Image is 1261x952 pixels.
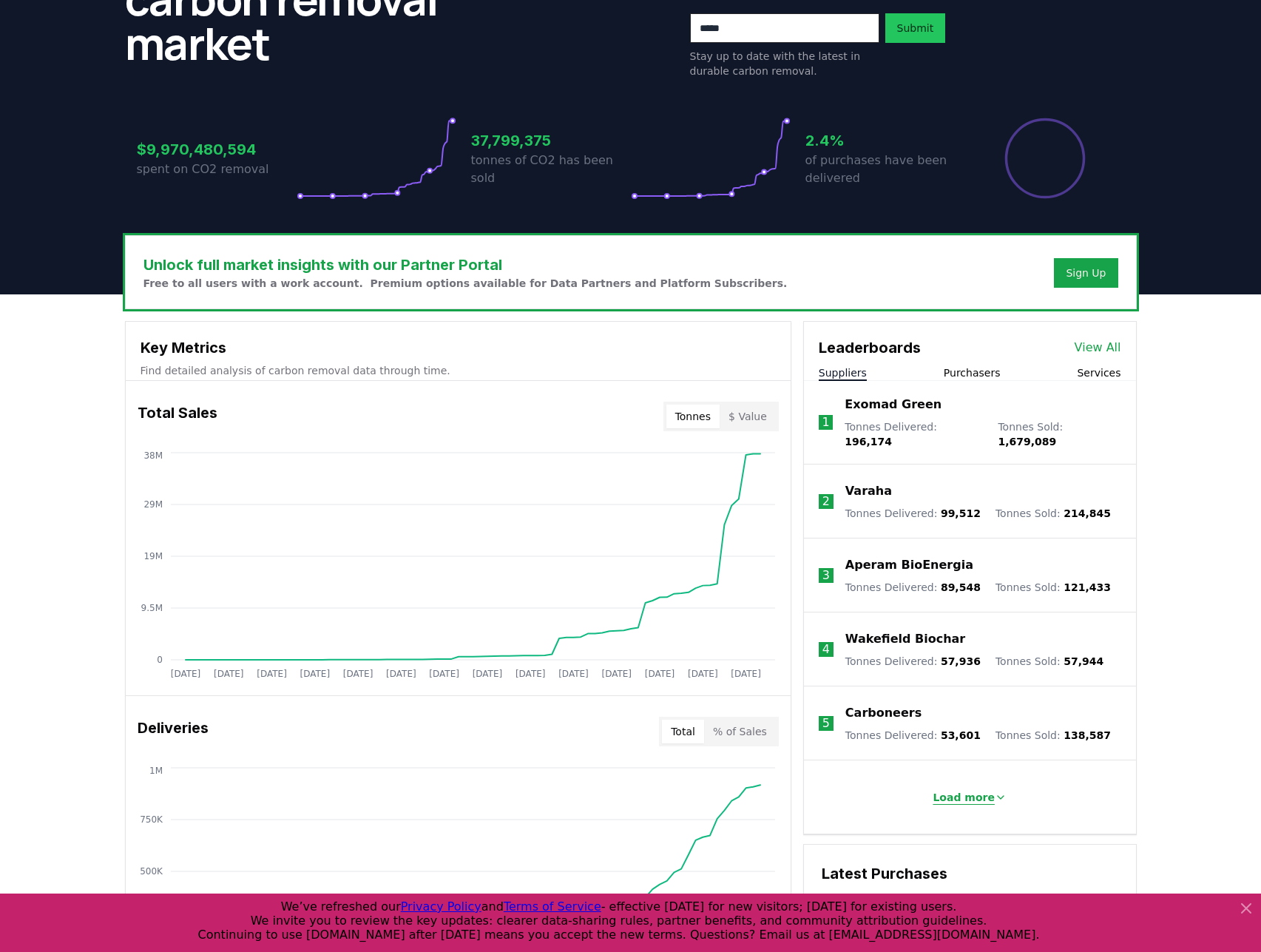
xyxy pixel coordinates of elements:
[805,152,965,187] p: of purchases have been delivered
[143,551,163,561] tspan: 19M
[1064,655,1103,667] span: 57,944
[944,365,1001,380] button: Purchasers
[1064,729,1111,741] span: 138,587
[845,654,981,669] p: Tonnes Delivered :
[845,436,892,448] span: 196,174
[845,419,983,449] p: Tonnes Delivered :
[822,493,830,510] p: 2
[845,630,965,648] a: Wakefield Biochar
[143,254,788,276] h3: Unlock full market insights with our Partner Portal
[822,715,830,732] p: 5
[170,669,200,679] tspan: [DATE]
[644,669,675,679] tspan: [DATE]
[941,581,981,593] span: 89,548
[805,129,965,152] h3: 2.4%
[601,669,632,679] tspan: [DATE]
[141,603,162,613] tspan: 9.5M
[1077,365,1120,380] button: Services
[1064,507,1111,519] span: 214,845
[342,669,373,679] tspan: [DATE]
[845,506,981,521] p: Tonnes Delivered :
[995,728,1111,743] p: Tonnes Sold :
[941,729,981,741] span: 53,601
[921,783,1018,812] button: Load more
[885,13,946,43] button: Submit
[731,669,761,679] tspan: [DATE]
[819,337,921,359] h3: Leaderboards
[429,669,459,679] tspan: [DATE]
[257,669,287,679] tspan: [DATE]
[819,365,867,380] button: Suppliers
[141,363,776,378] p: Find detailed analysis of carbon removal data through time.
[720,405,776,428] button: $ Value
[143,499,163,510] tspan: 29M
[157,655,163,665] tspan: 0
[704,720,776,743] button: % of Sales
[471,152,631,187] p: tonnes of CO2 has been sold
[149,766,163,776] tspan: 1M
[845,396,941,413] a: Exomad Green
[515,669,545,679] tspan: [DATE]
[941,507,981,519] span: 99,512
[143,450,163,461] tspan: 38M
[143,276,788,291] p: Free to all users with a work account. Premium options available for Data Partners and Platform S...
[138,717,209,746] h3: Deliveries
[138,402,217,431] h3: Total Sales
[998,436,1056,448] span: 1,679,089
[822,641,830,658] p: 4
[386,669,416,679] tspan: [DATE]
[137,138,297,161] h3: $9,970,480,594
[666,405,720,428] button: Tonnes
[995,654,1103,669] p: Tonnes Sold :
[213,669,243,679] tspan: [DATE]
[845,482,892,500] a: Varaha
[140,814,163,825] tspan: 750K
[933,790,995,805] p: Load more
[941,655,981,667] span: 57,936
[1004,117,1086,200] div: Percentage of sales delivered
[845,556,973,574] a: Aperam BioEnergia
[845,728,981,743] p: Tonnes Delivered :
[822,413,829,431] p: 1
[471,129,631,152] h3: 37,799,375
[690,49,879,78] p: Stay up to date with the latest in durable carbon removal.
[822,567,830,584] p: 3
[822,862,1118,885] h3: Latest Purchases
[998,419,1120,449] p: Tonnes Sold :
[1066,266,1106,280] a: Sign Up
[845,580,981,595] p: Tonnes Delivered :
[688,669,718,679] tspan: [DATE]
[995,506,1111,521] p: Tonnes Sold :
[845,704,922,722] a: Carboneers
[137,161,297,178] p: spent on CO2 removal
[1054,258,1118,288] button: Sign Up
[995,580,1111,595] p: Tonnes Sold :
[1064,581,1111,593] span: 121,433
[1075,339,1121,357] a: View All
[558,669,589,679] tspan: [DATE]
[300,669,330,679] tspan: [DATE]
[140,866,163,877] tspan: 500K
[472,669,502,679] tspan: [DATE]
[662,720,704,743] button: Total
[141,337,776,359] h3: Key Metrics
